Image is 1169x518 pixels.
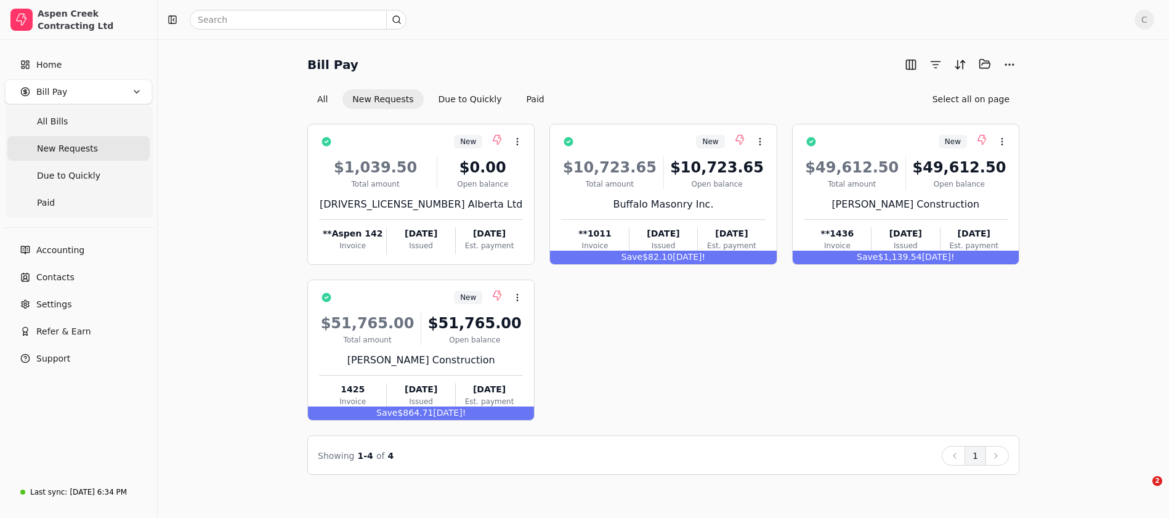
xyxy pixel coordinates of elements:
span: New [945,136,961,147]
div: [DATE] 6:34 PM [70,487,127,498]
a: Settings [5,292,152,317]
div: Invoice filter options [307,89,554,109]
a: All Bills [7,109,150,134]
iframe: Intercom live chat [1127,476,1157,506]
span: Showing [318,451,354,461]
div: Invoice [561,240,628,251]
a: Last sync:[DATE] 6:34 PM [5,481,152,503]
span: 4 [388,451,394,461]
div: [DATE] [629,227,697,240]
button: All [307,89,338,109]
div: [PERSON_NAME] Construction [804,197,1008,212]
span: New [460,136,476,147]
div: $1,039.50 [319,156,432,179]
div: $49,612.50 [804,156,900,179]
div: Invoice [319,240,386,251]
div: Invoice [319,396,386,407]
span: [DATE]! [673,252,705,262]
div: $51,765.00 [426,312,523,334]
span: All Bills [37,115,68,128]
span: Accounting [36,244,84,257]
div: Total amount [319,334,416,346]
div: Total amount [319,179,432,190]
button: Select all on page [923,89,1019,109]
span: Home [36,59,62,71]
button: Bill Pay [5,79,152,104]
div: Issued [387,240,455,251]
div: $51,765.00 [319,312,416,334]
div: $10,723.65 [561,156,658,179]
div: $10,723.65 [669,156,766,179]
div: Est. payment [456,396,523,407]
span: [DATE]! [433,408,466,418]
div: [DATE] [387,227,455,240]
span: New [702,136,718,147]
div: Aspen Creek Contracting Ltd [38,7,147,32]
span: Refer & Earn [36,325,91,338]
a: Paid [7,190,150,215]
div: Open balance [911,179,1008,190]
div: [DATE] [387,383,455,396]
div: Invoice [804,240,871,251]
button: C [1135,10,1154,30]
button: Batch (0) [975,54,995,74]
div: Total amount [804,179,900,190]
a: Contacts [5,265,152,289]
span: Save [857,252,878,262]
button: New Requests [342,89,423,109]
span: 1 - 4 [358,451,373,461]
div: $1,139.54 [793,251,1019,264]
span: of [376,451,385,461]
div: Issued [387,396,455,407]
span: Support [36,352,70,365]
button: Paid [517,89,554,109]
button: Sort [950,55,970,75]
div: Total amount [561,179,658,190]
div: Open balance [669,179,766,190]
span: Save [376,408,397,418]
span: 2 [1152,476,1162,486]
span: New Requests [37,142,98,155]
button: Support [5,346,152,371]
div: Open balance [442,179,523,190]
h2: Bill Pay [307,55,358,75]
div: [DATE] [698,227,765,240]
span: Bill Pay [36,86,67,99]
button: 1 [965,446,986,466]
div: [DATE] [940,227,1008,240]
div: $49,612.50 [911,156,1008,179]
a: Accounting [5,238,152,262]
div: **Aspen 142 [319,227,386,240]
div: [DATE] [456,383,523,396]
div: Last sync: [30,487,67,498]
span: Paid [37,196,55,209]
span: New [460,292,476,303]
div: [PERSON_NAME] Construction [319,353,523,368]
button: Refer & Earn [5,319,152,344]
span: Due to Quickly [37,169,100,182]
button: More [1000,55,1019,75]
div: $864.71 [308,407,534,420]
div: $0.00 [442,156,523,179]
span: Contacts [36,271,75,284]
div: Buffalo Masonry Inc. [561,197,765,212]
div: [DRIVERS_LICENSE_NUMBER] Alberta Ltd [319,197,523,212]
a: Home [5,52,152,77]
input: Search [190,10,407,30]
div: Issued [872,240,939,251]
a: New Requests [7,136,150,161]
div: Est. payment [456,240,523,251]
div: [DATE] [456,227,523,240]
div: [DATE] [872,227,939,240]
div: Issued [629,240,697,251]
span: [DATE]! [922,252,955,262]
div: Est. payment [698,240,765,251]
div: Open balance [426,334,523,346]
div: Est. payment [940,240,1008,251]
div: 1425 [319,383,386,396]
a: Due to Quickly [7,163,150,188]
div: $82.10 [550,251,776,264]
button: Due to Quickly [429,89,512,109]
span: Settings [36,298,71,311]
